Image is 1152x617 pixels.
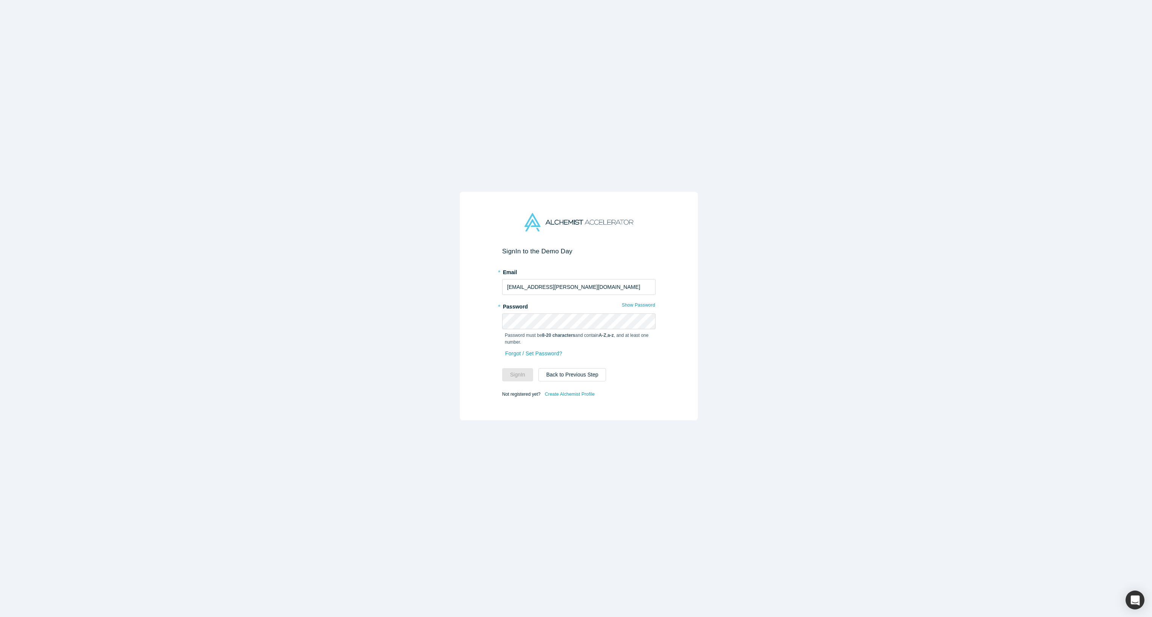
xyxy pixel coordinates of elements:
label: Password [502,300,656,311]
button: SignIn [502,368,533,381]
strong: a-z [608,333,614,338]
img: Alchemist Accelerator Logo [524,213,633,231]
label: Email [502,266,656,276]
strong: 8-20 characters [542,333,575,338]
p: Password must be and contain , , and at least one number. [505,332,653,346]
h2: Sign In to the Demo Day [502,247,656,255]
span: Not registered yet? [502,392,540,397]
a: Forgot / Set Password? [505,347,563,360]
button: Show Password [622,300,656,310]
strong: A-Z [599,333,606,338]
button: Back to Previous Step [538,368,606,381]
a: Create Alchemist Profile [544,389,595,399]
